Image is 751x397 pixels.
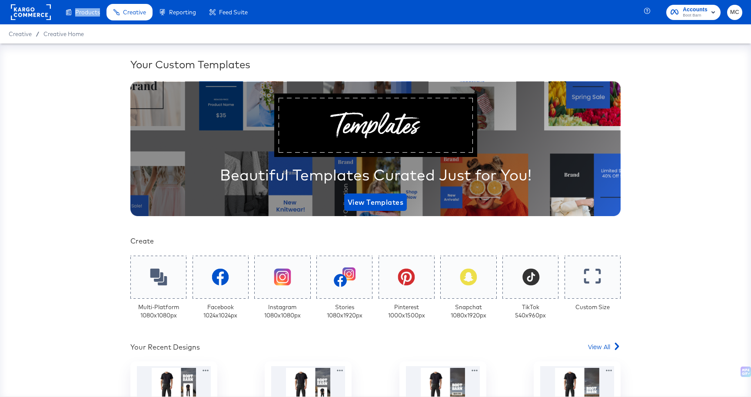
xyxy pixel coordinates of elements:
[264,303,301,319] div: Instagram 1080 x 1080 px
[327,303,362,319] div: Stories 1080 x 1920 px
[588,342,621,355] a: View All
[130,342,200,352] div: Your Recent Designs
[75,9,100,16] span: Products
[683,12,708,19] span: Boot Barn
[727,5,742,20] button: MC
[666,5,721,20] button: AccountsBoot Barn
[130,57,621,72] div: Your Custom Templates
[219,9,248,16] span: Feed Suite
[388,303,425,319] div: Pinterest 1000 x 1500 px
[731,7,739,17] span: MC
[203,303,237,319] div: Facebook 1024 x 1024 px
[169,9,196,16] span: Reporting
[451,303,486,319] div: Snapchat 1080 x 1920 px
[123,9,146,16] span: Creative
[344,193,407,211] button: View Templates
[9,30,32,37] span: Creative
[130,236,621,246] div: Create
[138,303,179,319] div: Multi-Platform 1080 x 1080 px
[348,196,403,208] span: View Templates
[220,164,532,186] div: Beautiful Templates Curated Just for You!
[515,303,546,319] div: TikTok 540 x 960 px
[32,30,43,37] span: /
[588,342,610,351] span: View All
[575,303,610,311] div: Custom Size
[43,30,84,37] a: Creative Home
[683,5,708,14] span: Accounts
